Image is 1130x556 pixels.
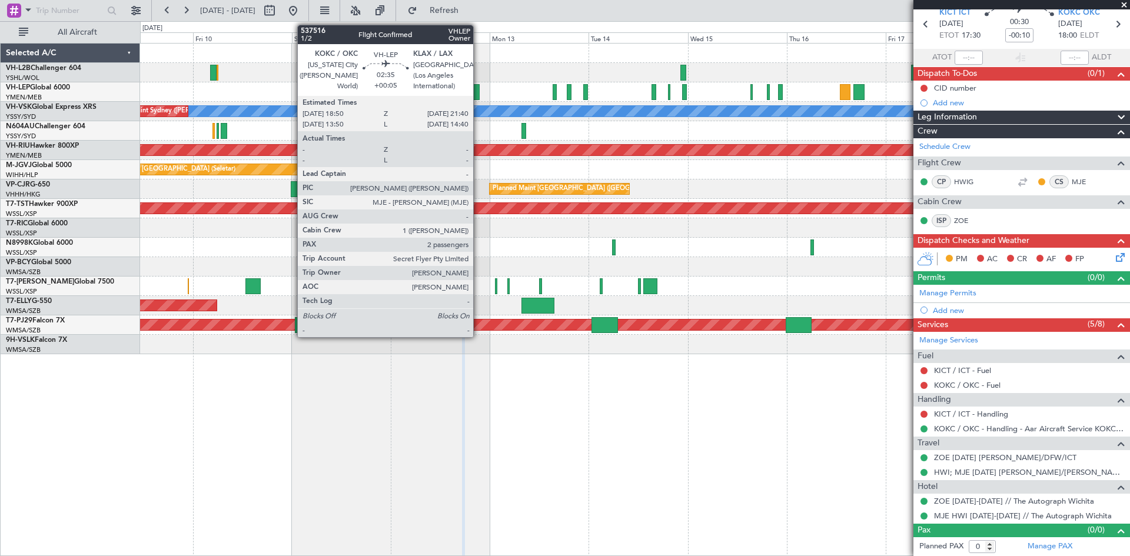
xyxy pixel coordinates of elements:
[1088,318,1105,330] span: (5/8)
[939,7,971,19] span: KICT ICT
[6,104,32,111] span: VH-VSK
[1080,30,1099,42] span: ELDT
[1017,254,1027,265] span: CR
[918,111,977,124] span: Leg Information
[6,171,38,179] a: WIHH/HLP
[939,30,959,42] span: ETOT
[1058,7,1100,19] span: KOKC OKC
[6,65,31,72] span: VH-L2B
[6,278,114,285] a: T7-[PERSON_NAME]Global 7500
[934,452,1076,462] a: ZOE [DATE] [PERSON_NAME]/DFW/ICT
[987,254,998,265] span: AC
[934,409,1008,419] a: KICT / ICT - Handling
[6,93,42,102] a: YMEN/MEB
[6,84,30,91] span: VH-LEP
[934,365,991,375] a: KICT / ICT - Fuel
[6,190,41,199] a: VHHH/HKG
[6,181,50,188] a: VP-CJRG-650
[6,201,29,208] span: T7-TST
[918,524,930,537] span: Pax
[934,380,1001,390] a: KOKC / OKC - Fuel
[932,52,952,64] span: ATOT
[962,30,981,42] span: 17:30
[918,393,951,407] span: Handling
[6,307,41,315] a: WMSA/SZB
[918,318,948,332] span: Services
[6,298,52,305] a: T7-ELLYG-550
[6,142,30,149] span: VH-RIU
[954,215,981,226] a: ZOE
[1072,177,1098,187] a: MJE
[918,271,945,285] span: Permits
[402,1,473,20] button: Refresh
[6,326,41,335] a: WMSA/SZB
[6,298,32,305] span: T7-ELLY
[97,161,235,178] div: Planned Maint [GEOGRAPHIC_DATA] (Seletar)
[956,254,968,265] span: PM
[6,268,41,277] a: WMSA/SZB
[918,157,961,170] span: Flight Crew
[1046,254,1056,265] span: AF
[919,335,978,347] a: Manage Services
[6,84,70,91] a: VH-LEPGlobal 6000
[918,437,939,450] span: Travel
[787,32,886,43] div: Thu 16
[6,345,41,354] a: WMSA/SZB
[6,162,72,169] a: M-JGVJGlobal 5000
[292,32,391,43] div: Sat 11
[954,177,981,187] a: HWIG
[955,51,983,65] input: --:--
[6,229,37,238] a: WSSL/XSP
[1028,541,1072,552] a: Manage PAX
[6,259,31,266] span: VP-BCY
[589,32,687,43] div: Tue 14
[934,424,1124,434] a: KOKC / OKC - Handling - Aar Aircraft Service KOKC / OKC
[919,141,971,153] a: Schedule Crew
[6,317,65,324] a: T7-PJ29Falcon 7X
[1092,52,1111,64] span: ALDT
[391,32,490,43] div: Sun 12
[6,181,30,188] span: VP-CJR
[6,74,39,82] a: YSHL/WOL
[493,180,689,198] div: Planned Maint [GEOGRAPHIC_DATA] ([GEOGRAPHIC_DATA] Intl)
[6,278,74,285] span: T7-[PERSON_NAME]
[6,239,73,247] a: N8998KGlobal 6000
[932,214,951,227] div: ISP
[6,248,37,257] a: WSSL/XSP
[1088,524,1105,536] span: (0/0)
[6,132,36,141] a: YSSY/SYD
[6,104,97,111] a: VH-VSKGlobal Express XRS
[918,125,938,138] span: Crew
[918,234,1029,248] span: Dispatch Checks and Weather
[97,102,242,120] div: Unplanned Maint Sydney ([PERSON_NAME] Intl)
[919,541,963,552] label: Planned PAX
[1058,18,1082,30] span: [DATE]
[688,32,787,43] div: Wed 15
[94,32,193,43] div: Thu 9
[918,349,933,363] span: Fuel
[200,5,255,16] span: [DATE] - [DATE]
[918,480,938,494] span: Hotel
[933,305,1124,315] div: Add new
[934,467,1124,477] a: HWI; MJE [DATE] [PERSON_NAME]/[PERSON_NAME]/DFW/ICT
[490,32,589,43] div: Mon 13
[420,6,469,15] span: Refresh
[142,24,162,34] div: [DATE]
[6,162,32,169] span: M-JGVJ
[6,112,36,121] a: YSSY/SYD
[933,98,1124,108] div: Add new
[6,337,67,344] a: 9H-VSLKFalcon 7X
[6,220,68,227] a: T7-RICGlobal 6000
[6,65,81,72] a: VH-L2BChallenger 604
[934,83,976,93] div: CID number
[1049,175,1069,188] div: CS
[918,67,977,81] span: Dispatch To-Dos
[939,18,963,30] span: [DATE]
[6,142,79,149] a: VH-RIUHawker 800XP
[6,209,37,218] a: WSSL/XSP
[6,287,37,296] a: WSSL/XSP
[6,151,42,160] a: YMEN/MEB
[1075,254,1084,265] span: FP
[6,317,32,324] span: T7-PJ29
[31,28,124,36] span: All Aircraft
